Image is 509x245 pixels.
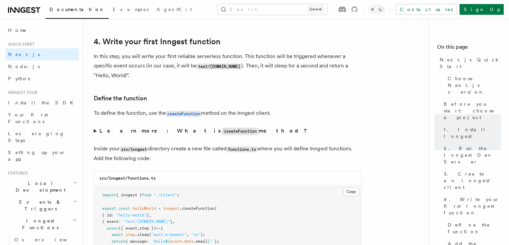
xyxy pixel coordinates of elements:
span: Node.js [8,64,40,69]
span: Your first Functions [8,112,48,124]
span: . [182,239,184,243]
span: Overview [14,237,83,242]
span: : [147,239,149,243]
span: await [111,232,123,237]
span: export [102,206,116,210]
span: , [137,226,140,230]
a: 2. Run the Inngest Dev Server [441,142,501,168]
span: Install the SDK [8,100,77,105]
span: .email [193,239,207,243]
strong: Learn more: What is method? [99,128,309,134]
span: import [102,193,116,197]
span: from [142,193,151,197]
span: => [156,226,161,230]
span: Documentation [50,7,105,12]
span: ( [215,206,217,210]
span: "test/[DOMAIN_NAME]" [123,219,170,224]
span: helloWorld [133,206,156,210]
span: } [147,212,149,217]
span: Next.js Quick Start [440,56,501,70]
a: 3. Create an Inngest client [441,168,501,193]
a: 4. Write your first Inngest function [441,193,501,219]
h4: On this page [437,43,501,54]
a: Documentation [46,2,109,19]
kbd: Ctrl+K [308,6,323,13]
a: Setting up your app [5,146,79,165]
span: "1s" [191,232,200,237]
span: } [207,239,210,243]
span: { message [125,239,147,243]
span: event [170,239,182,243]
code: test/[DOMAIN_NAME] [197,63,241,69]
span: Before you start: choose a project [444,101,501,121]
span: Python [8,76,32,81]
span: !` [210,239,215,243]
span: data [184,239,193,243]
p: To define the function, use the method on the Inngest client. [94,108,361,118]
span: { id [102,212,111,217]
span: { event [102,219,118,224]
span: Setting up your app [8,150,66,162]
span: : [118,219,121,224]
span: } [170,219,172,224]
span: Inngest Functions [5,217,72,231]
span: Inngest tour [5,90,37,95]
span: { inngest } [116,193,142,197]
span: Examples [113,7,149,12]
a: 4. Write your first Inngest function [94,37,221,46]
span: , [149,212,151,217]
span: : [111,212,114,217]
a: Next.js Quick Start [437,54,501,72]
span: .sleep [135,232,149,237]
a: Sign Up [459,4,504,15]
a: Your first Functions [5,109,79,128]
a: Before you start: choose a project [441,98,501,124]
span: ; [177,193,179,197]
a: Choose Next.js version [445,72,501,98]
a: Next.js [5,48,79,60]
button: Inngest Functions [5,215,79,234]
code: createFunction [222,128,259,135]
span: , [186,232,189,237]
span: = [158,206,161,210]
code: createFunction [166,111,201,116]
span: Features [5,170,28,176]
span: const [118,206,130,210]
a: Home [5,24,79,36]
span: { [161,226,163,230]
button: Search...Ctrl+K [218,4,327,15]
a: Contact sales [396,4,457,15]
span: Quick start [5,42,34,47]
span: ); [200,232,205,237]
button: Events & Triggers [5,196,79,215]
a: 1. Install Inngest [441,124,501,142]
span: inngest [163,206,179,210]
a: createFunction [166,110,201,116]
span: step }) [140,226,156,230]
span: Home [8,27,27,34]
span: 3. Create an Inngest client [444,170,501,191]
span: "./client" [154,193,177,197]
span: , [172,219,175,224]
span: Choose Next.js version [448,75,501,95]
span: AgentKit [157,7,192,12]
p: In this step, you will write your first reliable serverless function. This function will be trigg... [94,52,361,80]
a: Define the function [445,219,501,238]
a: Python [5,72,79,85]
button: Copy [343,187,359,196]
span: Define the function [448,222,501,235]
span: async [107,226,118,230]
span: Events & Triggers [5,199,73,212]
span: 4. Write your first Inngest function [444,196,501,216]
a: Examples [109,2,153,18]
span: step [125,232,135,237]
span: ( [149,232,151,237]
span: ${ [165,239,170,243]
a: Node.js [5,60,79,72]
code: src/inngest/functions.ts [99,176,156,181]
span: "hello-world" [116,212,147,217]
code: functions.ts [227,146,257,152]
span: return [111,239,125,243]
p: Inside your directory create a new file called where you will define Inngest functions. Add the f... [94,144,361,163]
span: 1. Install Inngest [444,126,501,140]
